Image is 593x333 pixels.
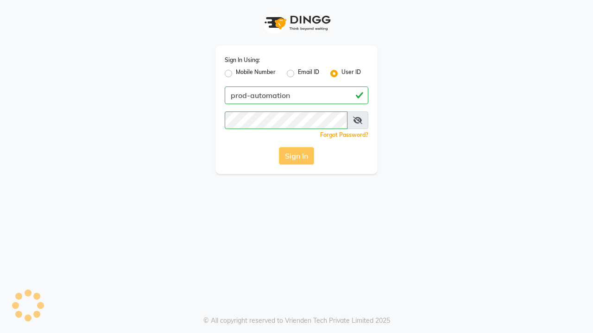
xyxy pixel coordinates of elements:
[341,68,361,79] label: User ID
[225,86,368,104] input: Username
[320,131,368,138] a: Forgot Password?
[236,68,276,79] label: Mobile Number
[259,9,334,37] img: logo1.svg
[298,68,319,79] label: Email ID
[225,111,347,129] input: Username
[225,56,260,64] label: Sign In Using:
